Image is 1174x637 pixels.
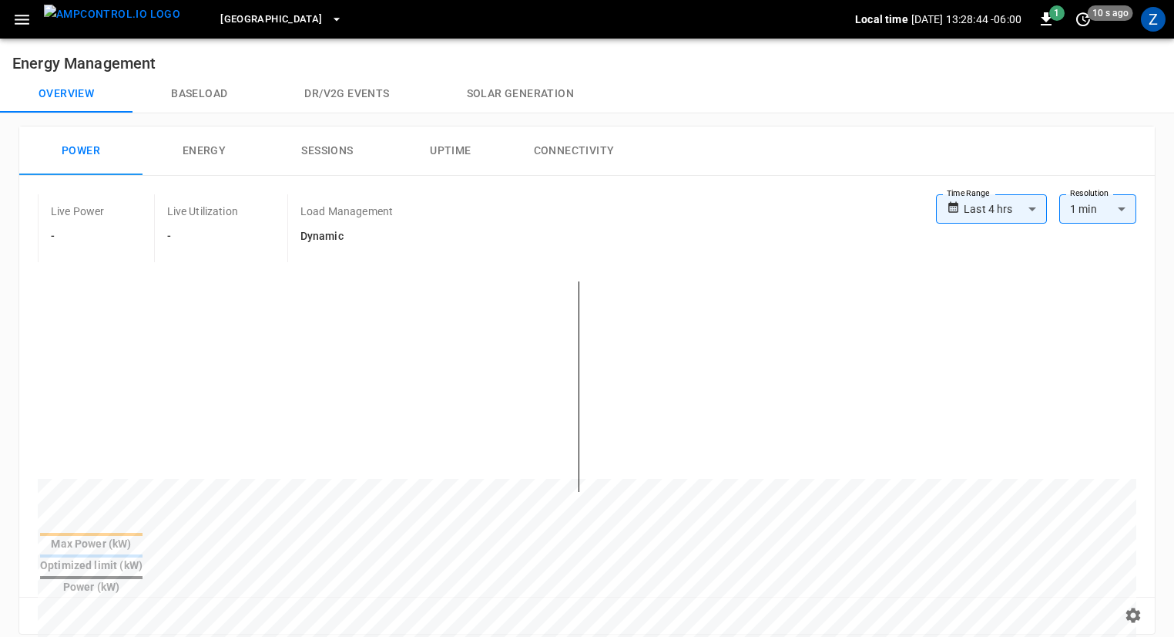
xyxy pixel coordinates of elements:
button: set refresh interval [1071,7,1095,32]
div: Last 4 hrs [964,194,1047,224]
div: profile-icon [1141,7,1166,32]
p: Local time [855,12,908,27]
p: Load Management [300,204,393,219]
button: [GEOGRAPHIC_DATA] [214,5,348,35]
span: 10 s ago [1088,5,1133,21]
button: Connectivity [512,126,636,176]
img: ampcontrol.io logo [44,5,180,24]
p: [DATE] 13:28:44 -06:00 [911,12,1021,27]
button: Power [19,126,143,176]
button: Dr/V2G events [266,76,428,113]
div: 1 min [1059,194,1136,224]
p: Live Power [51,204,105,219]
label: Resolution [1070,187,1109,200]
h6: - [167,228,238,245]
label: Time Range [947,187,990,200]
button: Sessions [266,126,389,176]
span: [GEOGRAPHIC_DATA] [220,11,322,29]
h6: - [51,228,105,245]
button: Solar generation [428,76,612,113]
span: 1 [1049,5,1065,21]
button: Baseload [132,76,266,113]
h6: Dynamic [300,228,393,245]
p: Live Utilization [167,204,238,219]
button: Uptime [389,126,512,176]
button: Energy [143,126,266,176]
